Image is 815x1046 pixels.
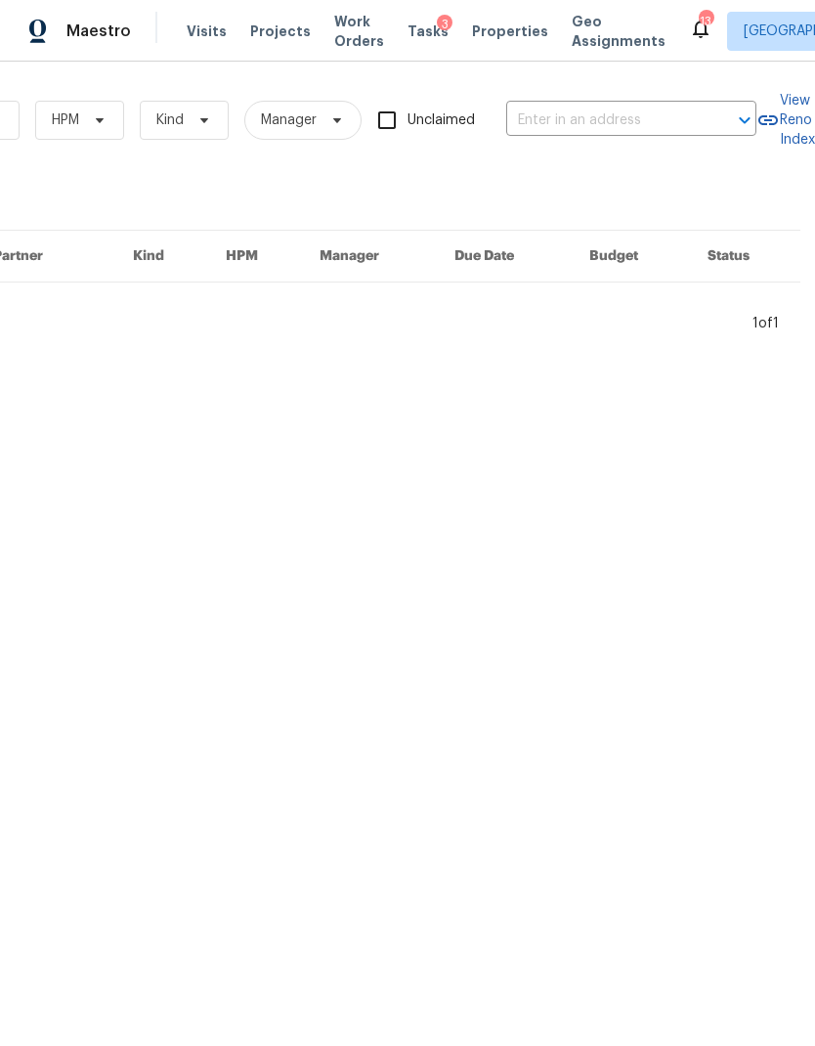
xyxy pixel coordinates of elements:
[439,231,574,283] th: Due Date
[574,231,692,283] th: Budget
[261,110,317,130] span: Manager
[731,107,758,134] button: Open
[66,22,131,41] span: Maestro
[187,22,227,41] span: Visits
[756,91,815,150] a: View Reno Index
[472,22,548,41] span: Properties
[506,106,702,136] input: Enter in an address
[572,12,665,51] span: Geo Assignments
[304,231,439,283] th: Manager
[210,231,304,283] th: HPM
[752,314,779,333] div: 1 of 1
[692,231,800,283] th: Status
[250,22,311,41] span: Projects
[156,110,184,130] span: Kind
[117,231,210,283] th: Kind
[437,15,452,34] div: 3
[699,12,712,31] div: 13
[407,24,449,38] span: Tasks
[334,12,384,51] span: Work Orders
[52,110,79,130] span: HPM
[407,110,475,131] span: Unclaimed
